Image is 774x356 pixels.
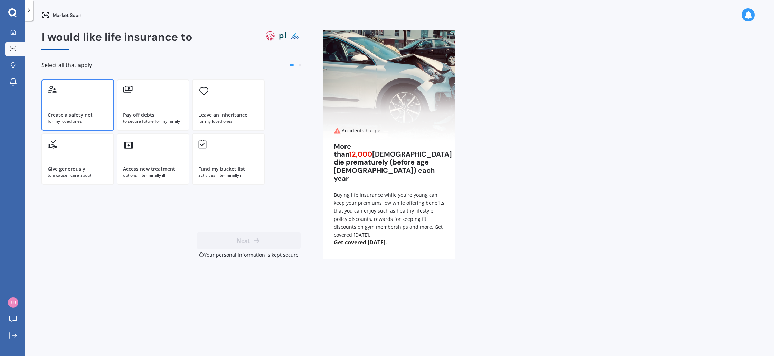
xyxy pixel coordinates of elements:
div: Buying life insurance while you're young can keep your premiums low while offering benefits that ... [334,191,444,239]
div: Leave an inheritance [198,112,247,119]
img: pinnacle life logo [290,30,301,41]
span: Select all that apply [41,62,92,68]
span: I would like life insurance to [41,30,192,44]
div: to a cause I care about [48,172,108,178]
img: aia logo [265,30,276,41]
span: 12,000 [349,150,372,159]
div: to secure future for my family [123,118,183,124]
div: options if terminally ill [123,172,183,178]
div: Accidents happen [334,127,444,134]
div: More than [DEMOGRAPHIC_DATA] die prematurely (before age [DEMOGRAPHIC_DATA]) each year [334,142,444,182]
div: Market Scan [41,11,82,19]
div: Pay off debts [123,112,154,119]
img: 73fe469a5402b234ee657caca35e3bc7 [8,297,18,308]
button: Next [197,232,301,249]
div: Access new treatment [123,166,175,172]
div: Give generously [48,166,85,172]
div: activities if terminally ill [198,172,258,178]
div: Create a safety net [48,112,93,119]
img: Accidents happen [323,30,455,141]
span: Get covered [DATE]. [323,239,455,246]
div: for my loved ones [198,118,258,124]
img: partners life logo [277,30,288,41]
div: Fund my bucket list [198,166,245,172]
div: Your personal information is kept secure [197,252,301,259]
div: for my loved ones [48,118,108,124]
